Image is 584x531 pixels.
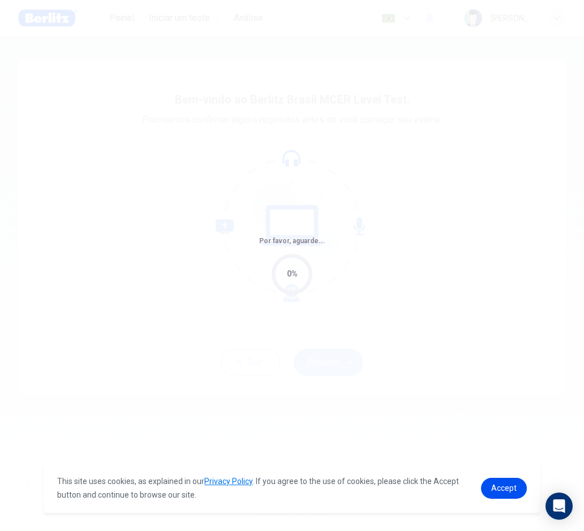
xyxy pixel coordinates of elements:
div: 0% [287,267,298,280]
span: Por favor, aguarde... [259,237,325,245]
div: Open Intercom Messenger [546,493,573,520]
a: Privacy Policy [204,477,252,486]
a: dismiss cookie message [481,478,527,499]
span: This site uses cookies, as explained in our . If you agree to the use of cookies, please click th... [57,477,459,499]
div: cookieconsent [44,463,540,513]
span: Accept [491,483,517,493]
